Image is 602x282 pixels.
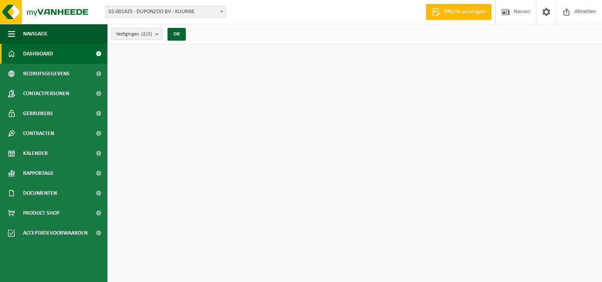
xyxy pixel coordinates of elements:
[23,64,70,84] span: Bedrijfsgegevens
[23,84,69,104] span: Contactpersonen
[442,8,487,16] span: Offerte aanvragen
[23,203,59,223] span: Product Shop
[168,28,186,41] button: OK
[23,44,53,64] span: Dashboard
[23,223,88,243] span: Acceptatievoorwaarden
[116,28,152,40] span: Vestigingen
[23,123,54,143] span: Contracten
[23,143,48,163] span: Kalender
[105,6,226,18] span: 01-001425 - DUPONZOO BV - KUURNE
[23,104,53,123] span: Gebruikers
[141,31,152,37] count: (2/2)
[426,4,491,20] a: Offerte aanvragen
[111,28,163,40] button: Vestigingen(2/2)
[23,183,57,203] span: Documenten
[23,163,54,183] span: Rapportage
[23,24,48,44] span: Navigatie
